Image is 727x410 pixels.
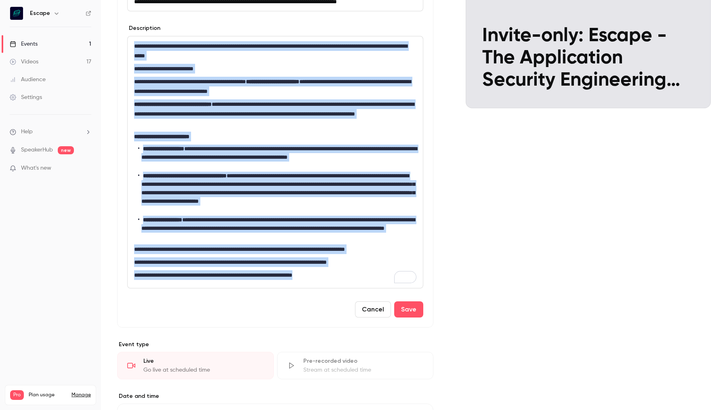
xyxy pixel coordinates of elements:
button: Cancel [355,301,391,317]
span: Pro [10,390,24,400]
div: Videos [10,58,38,66]
span: Plan usage [29,392,67,398]
div: Go live at scheduled time [143,366,264,374]
div: Pre-recorded videoStream at scheduled time [277,352,434,379]
span: What's new [21,164,51,172]
div: Settings [10,93,42,101]
div: Audience [10,76,46,84]
div: editor [128,36,423,288]
div: To enrich screen reader interactions, please activate Accessibility in Grammarly extension settings [128,36,423,288]
p: Event type [117,341,433,349]
label: Date and time [117,392,433,400]
button: Save [394,301,423,317]
iframe: Noticeable Trigger [82,165,91,172]
div: Events [10,40,38,48]
label: Description [127,24,160,32]
section: description [127,36,423,288]
img: Escape [10,7,23,20]
div: LiveGo live at scheduled time [117,352,274,379]
div: Stream at scheduled time [303,366,424,374]
div: Live [143,357,264,365]
div: Pre-recorded video [303,357,424,365]
span: new [58,146,74,154]
a: SpeakerHub [21,146,53,154]
a: Manage [71,392,91,398]
h6: Escape [30,9,50,17]
span: Help [21,128,33,136]
li: help-dropdown-opener [10,128,91,136]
